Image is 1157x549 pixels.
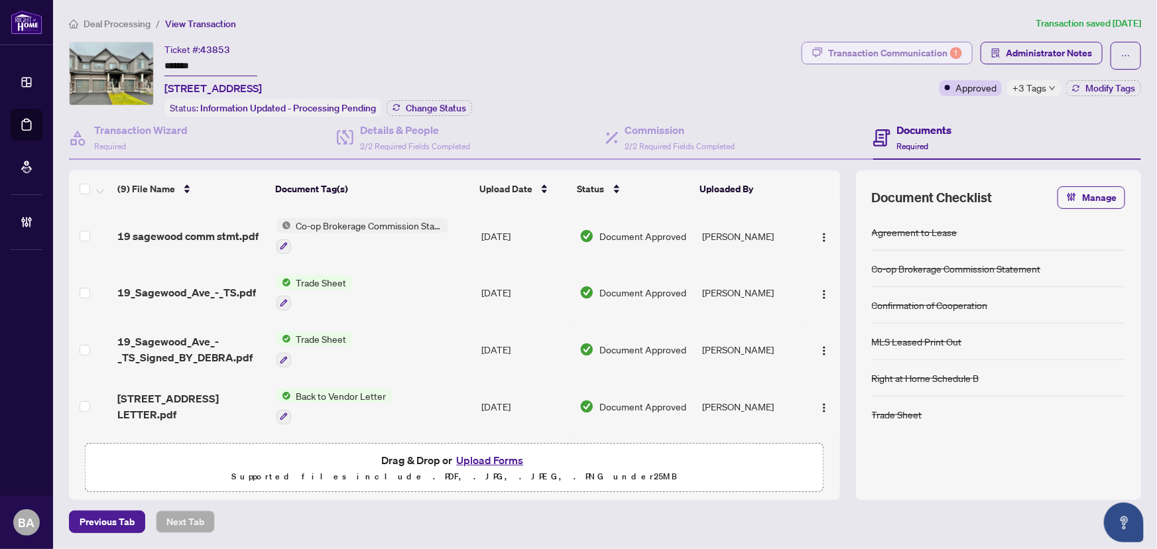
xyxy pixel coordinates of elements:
[872,371,979,385] div: Right at Home Schedule B
[1006,42,1092,64] span: Administrator Notes
[599,229,686,243] span: Document Approved
[814,396,835,417] button: Logo
[625,122,735,138] h4: Commission
[819,345,829,356] img: Logo
[897,141,929,151] span: Required
[476,435,574,488] td: [DATE]
[276,332,352,367] button: Status IconTrade Sheet
[991,48,1001,58] span: solution
[897,122,952,138] h4: Documents
[112,170,270,208] th: (9) File Name
[625,141,735,151] span: 2/2 Required Fields Completed
[164,42,230,57] div: Ticket #:
[814,339,835,360] button: Logo
[387,100,472,116] button: Change Status
[476,265,574,322] td: [DATE]
[1082,187,1117,208] span: Manage
[360,141,470,151] span: 2/2 Required Fields Completed
[276,275,291,290] img: Status Icon
[291,332,352,346] span: Trade Sheet
[381,452,527,469] span: Drag & Drop or
[579,342,594,357] img: Document Status
[94,122,188,138] h4: Transaction Wizard
[872,261,1041,276] div: Co-op Brokerage Commission Statement
[476,321,574,378] td: [DATE]
[80,511,135,532] span: Previous Tab
[802,42,973,64] button: Transaction Communication1
[69,511,145,533] button: Previous Tab
[697,435,805,488] td: [PERSON_NAME]
[814,225,835,247] button: Logo
[572,170,694,208] th: Status
[117,228,259,244] span: 19 sagewood comm stmt.pdf
[164,80,262,96] span: [STREET_ADDRESS]
[476,378,574,435] td: [DATE]
[1104,503,1144,542] button: Open asap
[164,99,381,117] div: Status:
[872,298,988,312] div: Confirmation of Cooperation
[270,170,474,208] th: Document Tag(s)
[599,399,686,414] span: Document Approved
[360,122,470,138] h4: Details & People
[94,141,126,151] span: Required
[819,232,829,243] img: Logo
[276,218,448,254] button: Status IconCo-op Brokerage Commission Statement
[84,18,151,30] span: Deal Processing
[474,170,572,208] th: Upload Date
[819,402,829,413] img: Logo
[291,389,392,403] span: Back to Vendor Letter
[117,182,175,196] span: (9) File Name
[156,16,160,31] li: /
[814,282,835,303] button: Logo
[200,102,376,114] span: Information Updated - Processing Pending
[276,275,352,311] button: Status IconTrade Sheet
[200,44,230,56] span: 43853
[276,218,291,233] img: Status Icon
[165,18,236,30] span: View Transaction
[981,42,1103,64] button: Administrator Notes
[452,452,527,469] button: Upload Forms
[291,275,352,290] span: Trade Sheet
[828,42,962,64] div: Transaction Communication
[11,10,42,34] img: logo
[1049,85,1056,91] span: down
[291,218,448,233] span: Co-op Brokerage Commission Statement
[86,444,823,493] span: Drag & Drop orUpload FormsSupported files include .PDF, .JPG, .JPEG, .PNG under25MB
[599,342,686,357] span: Document Approved
[872,407,922,422] div: Trade Sheet
[406,103,466,113] span: Change Status
[69,19,78,29] span: home
[697,265,805,322] td: [PERSON_NAME]
[476,208,574,265] td: [DATE]
[578,182,605,196] span: Status
[1012,80,1046,95] span: +3 Tags
[697,321,805,378] td: [PERSON_NAME]
[479,182,532,196] span: Upload Date
[1036,16,1141,31] article: Transaction saved [DATE]
[872,188,993,207] span: Document Checklist
[70,42,153,105] img: IMG-S12234979_1.jpg
[117,334,265,365] span: 19_Sagewood_Ave_-_TS_Signed_BY_DEBRA.pdf
[156,511,215,533] button: Next Tab
[955,80,997,95] span: Approved
[579,229,594,243] img: Document Status
[579,285,594,300] img: Document Status
[276,389,291,403] img: Status Icon
[93,469,816,485] p: Supported files include .PDF, .JPG, .JPEG, .PNG under 25 MB
[19,513,35,532] span: BA
[694,170,802,208] th: Uploaded By
[872,334,962,349] div: MLS Leased Print Out
[697,208,805,265] td: [PERSON_NAME]
[872,225,957,239] div: Agreement to Lease
[117,284,256,300] span: 19_Sagewood_Ave_-_TS.pdf
[1066,80,1141,96] button: Modify Tags
[276,332,291,346] img: Status Icon
[1085,84,1135,93] span: Modify Tags
[276,389,392,424] button: Status IconBack to Vendor Letter
[697,378,805,435] td: [PERSON_NAME]
[117,391,265,422] span: [STREET_ADDRESS] LETTER.pdf
[579,399,594,414] img: Document Status
[1058,186,1125,209] button: Manage
[599,285,686,300] span: Document Approved
[950,47,962,59] div: 1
